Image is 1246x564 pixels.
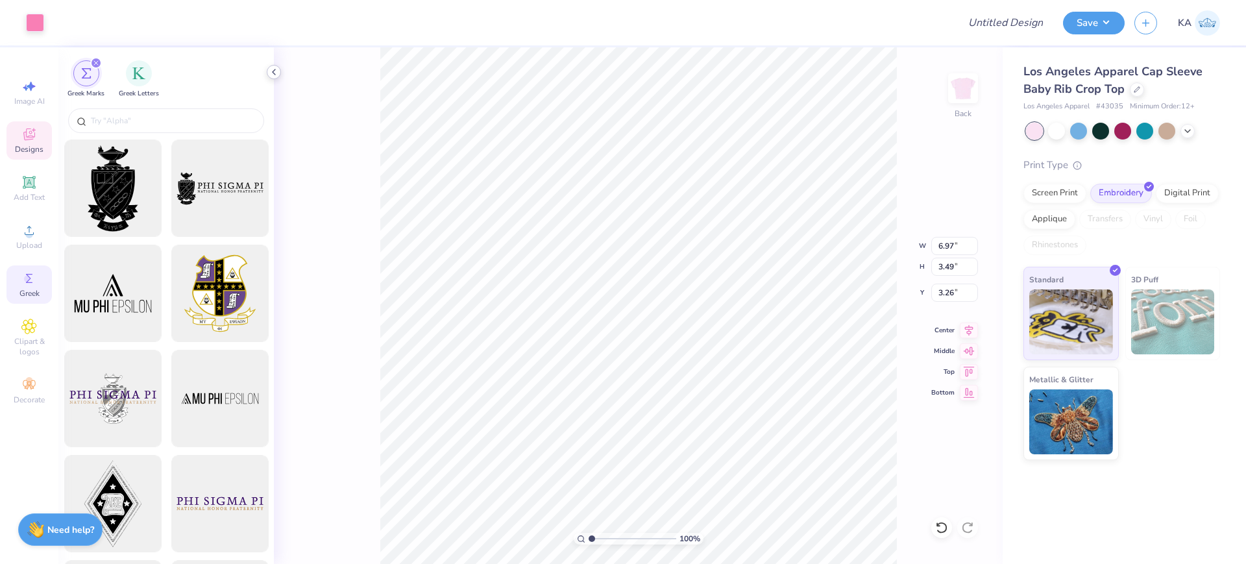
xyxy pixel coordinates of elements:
div: filter for Greek Letters [119,60,159,99]
span: Top [931,367,955,376]
img: Greek Marks Image [81,68,92,79]
div: Applique [1023,210,1075,229]
div: Rhinestones [1023,236,1086,255]
span: Designs [15,144,43,154]
div: Transfers [1079,210,1131,229]
div: Foil [1175,210,1206,229]
button: filter button [119,60,159,99]
span: Upload [16,240,42,251]
img: Back [950,75,976,101]
input: Try "Alpha" [90,114,256,127]
img: Greek Letters Image [132,67,145,80]
span: 3D Puff [1131,273,1158,286]
strong: Need help? [47,524,94,536]
span: Greek Letters [119,89,159,99]
span: Bottom [931,388,955,397]
span: Image AI [14,96,45,106]
span: Middle [931,347,955,356]
div: Back [955,108,971,119]
a: KA [1178,10,1220,36]
img: Metallic & Glitter [1029,389,1113,454]
button: Save [1063,12,1125,34]
div: Digital Print [1156,184,1219,203]
img: 3D Puff [1131,289,1215,354]
div: Print Type [1023,158,1220,173]
span: Center [931,326,955,335]
span: Standard [1029,273,1064,286]
div: filter for Greek Marks [67,60,104,99]
span: Los Angeles Apparel Cap Sleeve Baby Rib Crop Top [1023,64,1203,97]
img: Kate Agsalon [1195,10,1220,36]
span: Decorate [14,395,45,405]
span: Los Angeles Apparel [1023,101,1090,112]
input: Untitled Design [958,10,1053,36]
span: Greek Marks [67,89,104,99]
span: Add Text [14,192,45,202]
div: Screen Print [1023,184,1086,203]
div: Vinyl [1135,210,1171,229]
img: Standard [1029,289,1113,354]
span: Clipart & logos [6,336,52,357]
span: Greek [19,288,40,299]
button: filter button [67,60,104,99]
span: KA [1178,16,1191,31]
span: 100 % [679,533,700,545]
span: # 43035 [1096,101,1123,112]
div: Embroidery [1090,184,1152,203]
span: Minimum Order: 12 + [1130,101,1195,112]
span: Metallic & Glitter [1029,373,1093,386]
